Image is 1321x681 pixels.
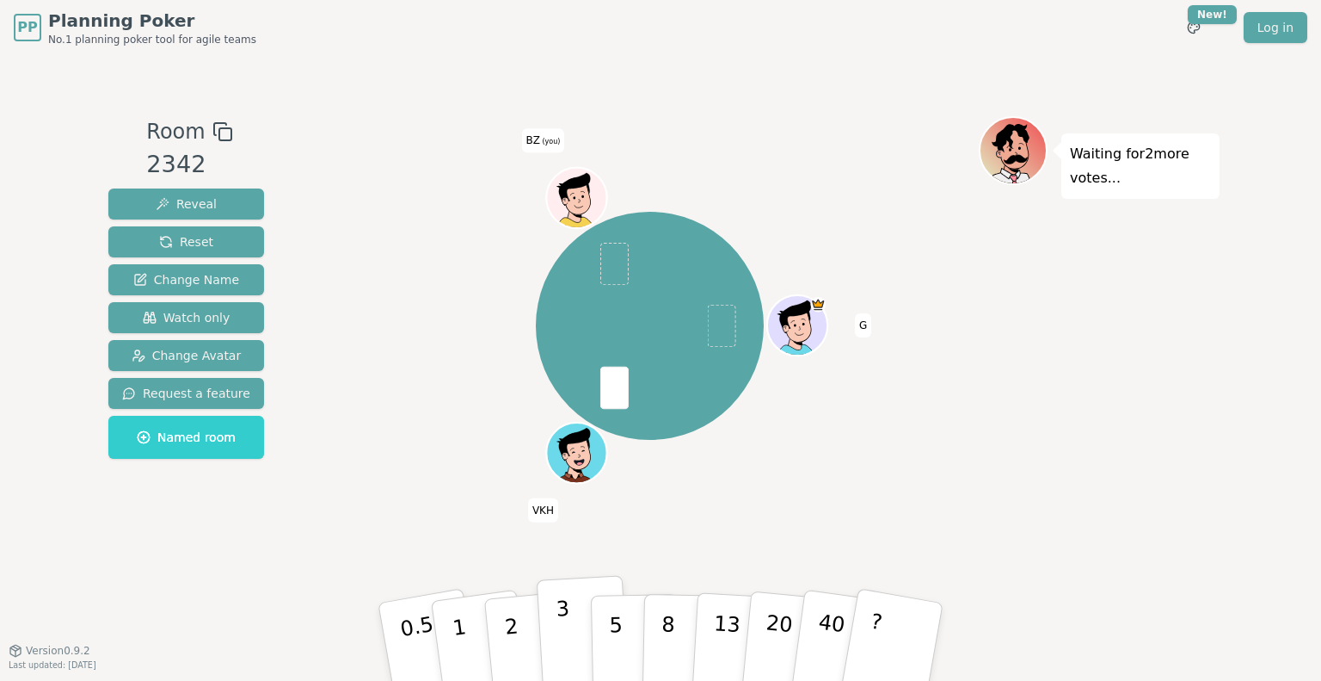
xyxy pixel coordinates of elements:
span: Request a feature [122,385,250,402]
p: Waiting for 2 more votes... [1070,142,1211,190]
span: No.1 planning poker tool for agile teams [48,33,256,46]
span: Named room [137,429,236,446]
span: Click to change your name [855,313,871,337]
button: Version0.9.2 [9,644,90,658]
span: (you) [540,138,561,145]
a: PPPlanning PokerNo.1 planning poker tool for agile teams [14,9,256,46]
button: Click to change your avatar [548,170,605,226]
span: Change Avatar [132,347,242,364]
span: Change Name [133,271,239,288]
button: Request a feature [108,378,264,409]
button: Change Avatar [108,340,264,371]
a: Log in [1244,12,1307,43]
button: Named room [108,416,264,459]
span: Click to change your name [528,498,558,523]
button: Change Name [108,264,264,295]
button: Reveal [108,189,264,220]
button: Watch only [108,302,264,333]
span: Room [146,116,205,147]
span: Planning Poker [48,9,256,33]
button: New! [1178,12,1209,43]
span: Last updated: [DATE] [9,660,96,670]
span: Click to change your name [521,128,564,152]
span: G is the host [810,297,826,313]
div: New! [1188,5,1237,24]
span: Watch only [143,309,230,326]
div: 2342 [146,147,232,183]
span: PP [17,17,37,38]
span: Reset [159,233,213,251]
span: Reveal [156,195,217,213]
button: Reset [108,226,264,257]
span: Version 0.9.2 [26,644,90,658]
